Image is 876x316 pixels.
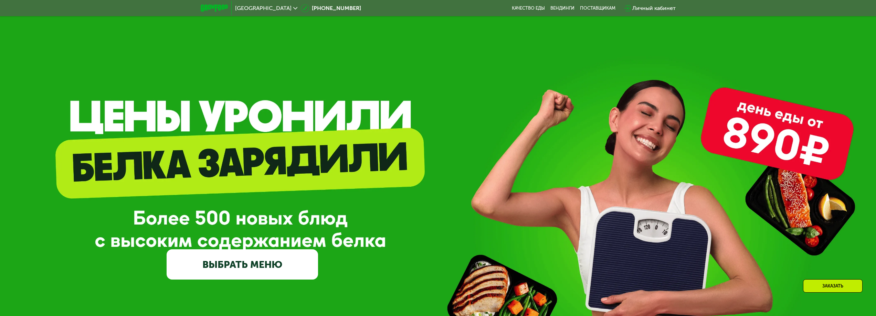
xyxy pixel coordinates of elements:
[301,4,361,12] a: [PHONE_NUMBER]
[235,6,292,11] span: [GEOGRAPHIC_DATA]
[803,279,863,293] div: Заказать
[632,4,676,12] div: Личный кабинет
[167,249,318,280] a: ВЫБРАТЬ МЕНЮ
[512,6,545,11] a: Качество еды
[580,6,615,11] div: поставщикам
[550,6,574,11] a: Вендинги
